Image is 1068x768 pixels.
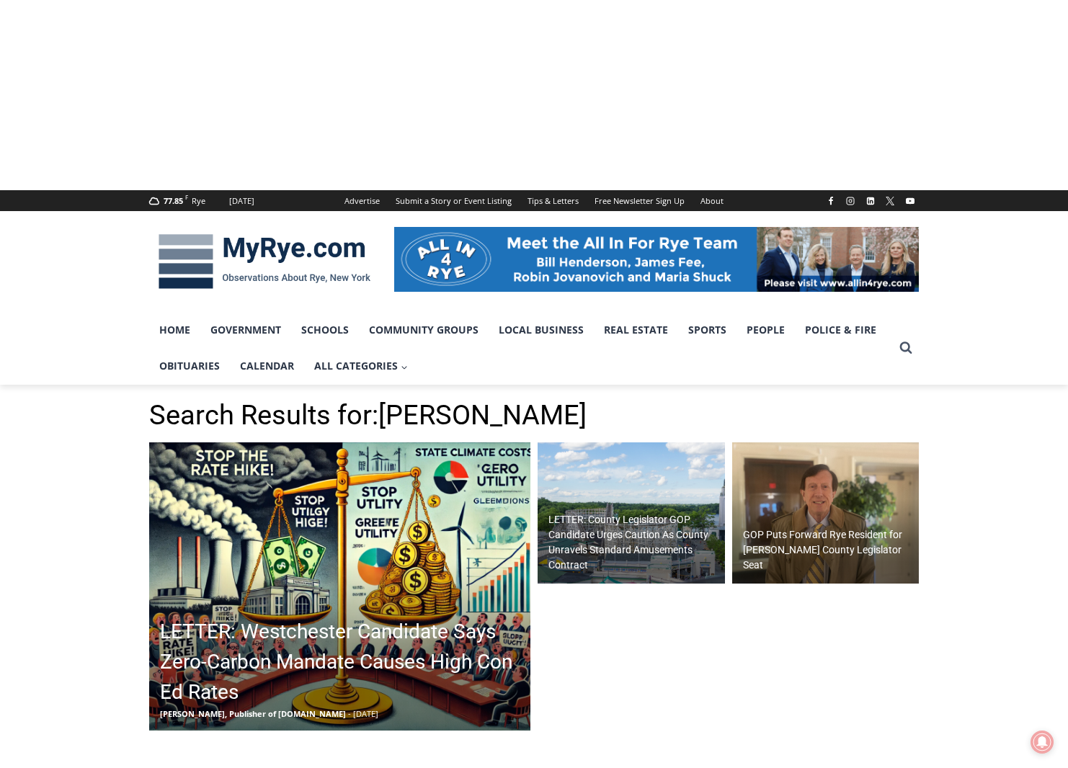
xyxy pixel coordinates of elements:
div: [DATE] [229,195,254,207]
a: Tips & Letters [520,190,587,211]
button: View Search Form [893,335,919,361]
img: (PHOTO: Playland's historic Dragon Coaster turns 95 this year. Credit: Alex Lee) [538,442,725,584]
h2: LETTER: County Legislator GOP Candidate Urges Caution As County Unravels Standard Amusements Cont... [548,512,721,573]
span: [DATE] [353,708,378,719]
a: Police & Fire [795,312,886,348]
a: People [737,312,795,348]
span: - [348,708,351,719]
a: Obituaries [149,348,230,384]
nav: Primary Navigation [149,312,893,385]
a: GOP Puts Forward Rye Resident for [PERSON_NAME] County Legislator Seat [732,442,920,584]
h2: GOP Puts Forward Rye Resident for [PERSON_NAME] County Legislator Seat [743,527,916,573]
span: 77.85 [164,195,183,206]
a: YouTube [902,192,919,210]
a: About [693,190,731,211]
a: Free Newsletter Sign Up [587,190,693,211]
a: Community Groups [359,312,489,348]
img: MyRye.com [149,224,380,299]
a: Sports [678,312,737,348]
span: F [185,193,188,201]
a: Real Estate [594,312,678,348]
a: X [881,192,899,210]
a: Schools [291,312,359,348]
img: All in for Rye [394,227,919,292]
a: Facebook [822,192,840,210]
span: [PERSON_NAME] [378,399,587,431]
a: Local Business [489,312,594,348]
a: Calendar [230,348,304,384]
img: Source: MyRye.com via DALL-E [149,442,530,731]
a: Linkedin [862,192,879,210]
span: [PERSON_NAME], Publisher of [DOMAIN_NAME] [160,708,346,719]
img: (PHOTO: Kurt van Kuller at Rye City Hall on April 9, 2025. He is the GOP candidate for the Westch... [732,442,920,584]
a: Home [149,312,200,348]
a: Government [200,312,291,348]
h2: LETTER: Westchester Candidate Says Zero-Carbon Mandate Causes High Con Ed Rates [160,617,527,707]
div: Rye [192,195,205,207]
a: LETTER: Westchester Candidate Says Zero-Carbon Mandate Causes High Con Ed Rates [PERSON_NAME], Pu... [149,442,530,731]
nav: Secondary Navigation [337,190,731,211]
a: Instagram [842,192,859,210]
a: All Categories [304,348,418,384]
a: LETTER: County Legislator GOP Candidate Urges Caution As County Unravels Standard Amusements Cont... [538,442,725,584]
a: Submit a Story or Event Listing [388,190,520,211]
h1: Search Results for: [149,399,919,432]
span: All Categories [314,358,408,374]
a: Advertise [337,190,388,211]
